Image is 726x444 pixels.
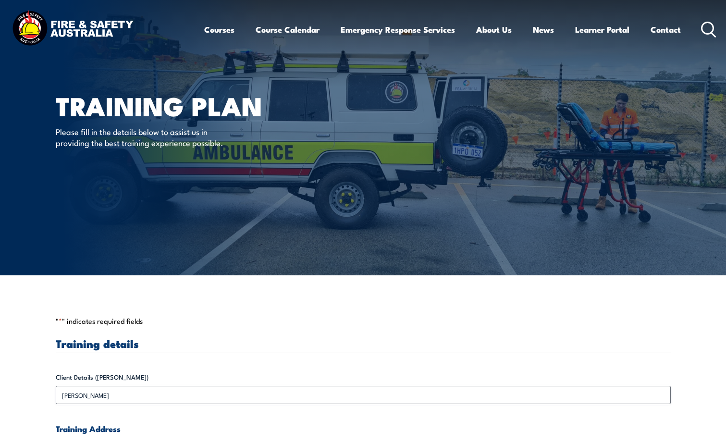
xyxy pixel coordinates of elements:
label: Client Details ([PERSON_NAME]) [56,372,671,382]
h4: Training Address [56,423,671,434]
a: Course Calendar [256,17,320,42]
a: Contact [651,17,681,42]
h3: Training details [56,338,671,349]
a: About Us [476,17,512,42]
a: Learner Portal [575,17,629,42]
a: News [533,17,554,42]
p: " " indicates required fields [56,316,671,326]
h1: Training plan [56,94,293,117]
a: Courses [204,17,234,42]
a: Emergency Response Services [341,17,455,42]
p: Please fill in the details below to assist us in providing the best training experience possible. [56,126,231,148]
